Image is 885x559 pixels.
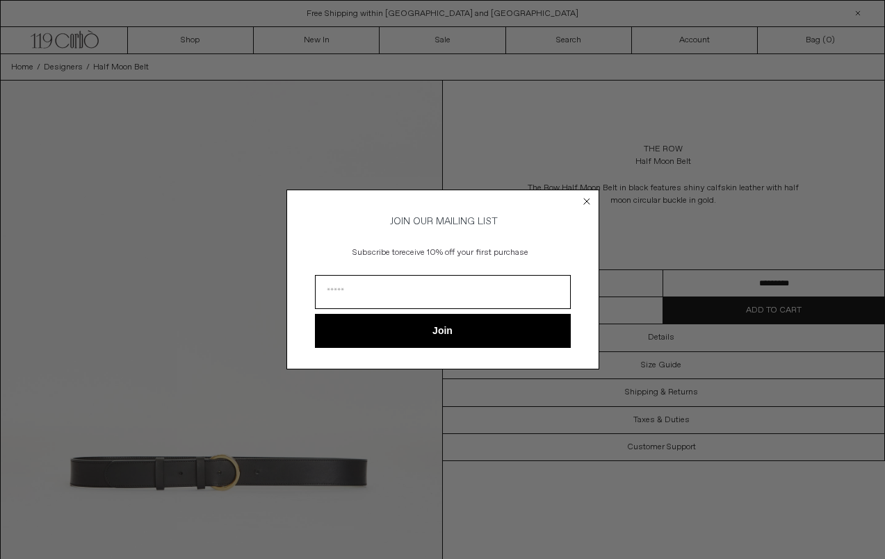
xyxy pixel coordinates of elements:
[315,314,571,348] button: Join
[580,194,594,208] button: Close dialog
[399,247,528,258] span: receive 10% off your first purchase
[352,247,399,258] span: Subscribe to
[315,275,571,309] input: Email
[388,215,498,228] span: JOIN OUR MAILING LIST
